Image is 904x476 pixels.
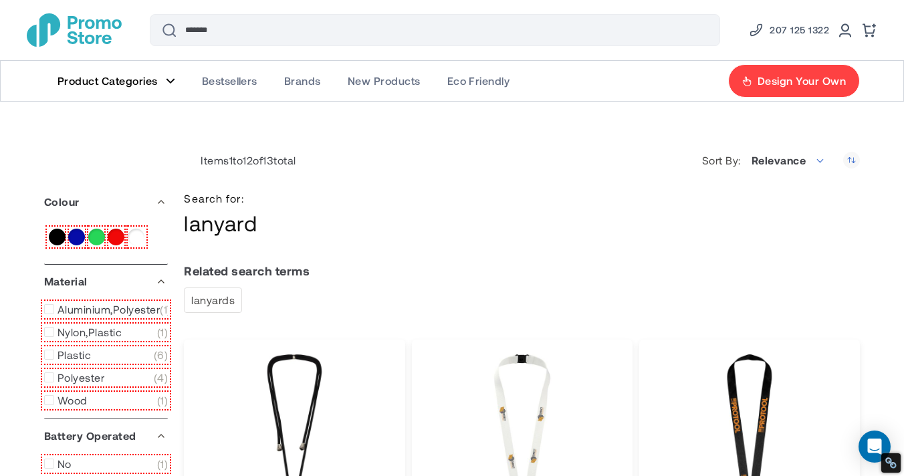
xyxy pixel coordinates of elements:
[184,154,296,167] p: Items to of total
[44,348,168,362] a: Plastic 6
[58,303,160,316] span: Aluminium,Polyester
[160,303,171,316] span: 1
[447,74,510,88] span: Eco Friendly
[58,371,104,384] span: Polyester
[157,394,168,407] span: 1
[184,264,860,277] dt: Related search terms
[184,287,242,313] a: lanyards
[229,154,233,166] span: 1
[44,303,168,316] a: Aluminium,Polyester 1
[885,457,897,469] div: Restore Info Box &#10;&#10;NoFollow Info:&#10; META-Robots NoFollow: &#09;false&#10; META-Robots ...
[263,154,273,166] span: 13
[157,457,168,471] span: 1
[202,74,257,88] span: Bestsellers
[184,192,257,237] h1: lanyard
[744,147,833,174] span: Relevance
[68,229,85,245] a: Blue
[859,431,891,463] div: Open Intercom Messenger
[843,152,860,168] a: Set Ascending Direction
[58,348,91,362] span: Plastic
[44,394,168,407] a: Wood 1
[44,457,168,471] a: No 1
[58,457,72,471] span: No
[44,185,168,219] div: Colour
[348,74,421,88] span: New Products
[58,74,158,88] span: Product Categories
[88,229,105,245] a: Green
[184,192,257,205] span: Search for:
[128,229,144,245] a: White
[154,371,168,384] span: 4
[44,265,168,298] div: Material
[27,13,122,47] a: store logo
[157,326,168,339] span: 1
[702,154,744,167] label: Sort By
[108,229,124,245] a: Red
[44,326,168,339] a: Nylon,Plastic 1
[58,326,122,339] span: Nylon,Plastic
[748,22,829,38] a: Phone
[44,419,168,453] div: Battery Operated
[27,13,122,47] img: Promotional Merchandise
[58,394,88,407] span: Wood
[758,74,846,88] span: Design Your Own
[154,348,168,362] span: 6
[243,154,253,166] span: 12
[44,371,168,384] a: Polyester 4
[284,74,321,88] span: Brands
[770,22,829,38] span: 207 125 1322
[752,154,806,166] span: Relevance
[49,229,66,245] a: Black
